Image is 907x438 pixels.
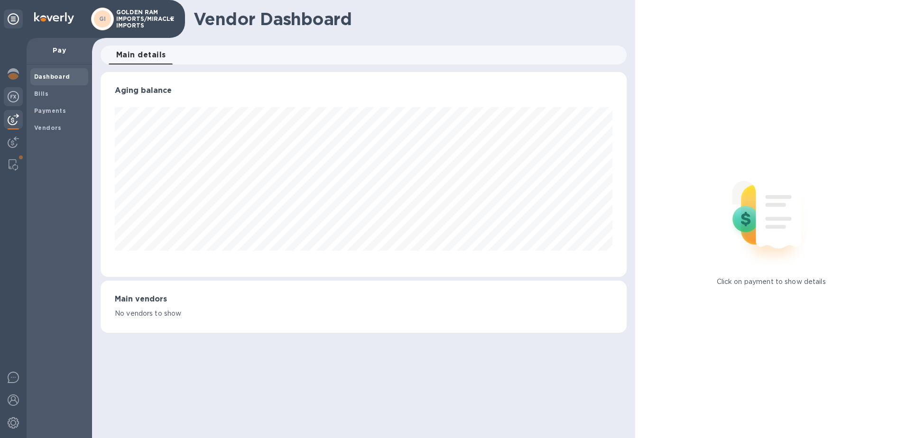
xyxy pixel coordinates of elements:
b: Vendors [34,124,62,131]
img: Foreign exchange [8,91,19,102]
p: Click on payment to show details [717,277,826,287]
p: Pay [34,46,84,55]
b: Bills [34,90,48,97]
h3: Aging balance [115,86,612,95]
div: Unpin categories [4,9,23,28]
p: No vendors to show [115,309,612,319]
span: Main details [116,48,166,62]
h1: Vendor Dashboard [194,9,620,29]
b: Dashboard [34,73,70,80]
img: Logo [34,12,74,24]
b: Payments [34,107,66,114]
b: GI [99,15,106,22]
p: GOLDEN RAM IMPORTS/MIRACLE IMPORTS [116,9,164,29]
h3: Main vendors [115,295,612,304]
